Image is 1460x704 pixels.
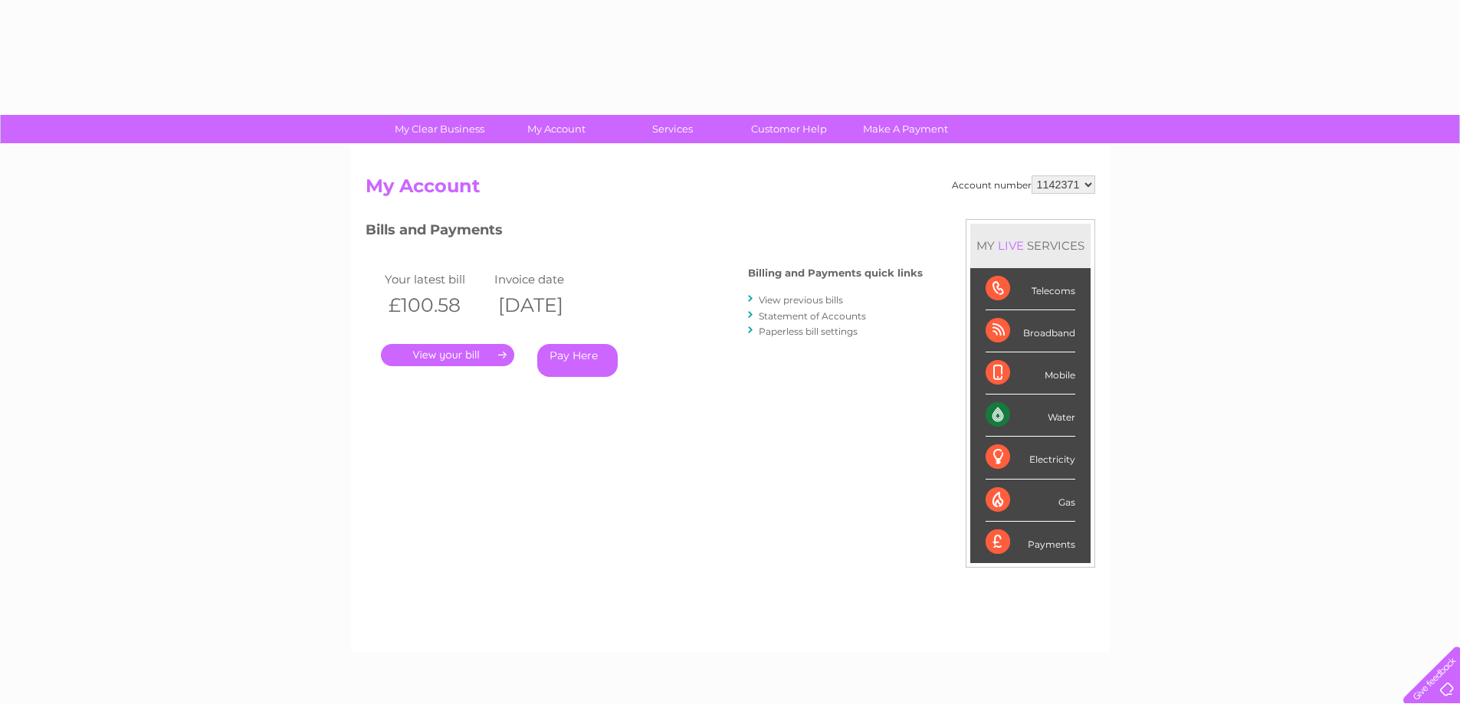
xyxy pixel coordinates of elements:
a: Pay Here [537,344,618,377]
a: Services [609,115,736,143]
div: Payments [986,522,1075,563]
td: Invoice date [490,269,601,290]
a: Make A Payment [842,115,969,143]
h2: My Account [366,175,1095,205]
th: [DATE] [490,290,601,321]
td: Your latest bill [381,269,491,290]
a: Paperless bill settings [759,326,858,337]
div: Electricity [986,437,1075,479]
div: Water [986,395,1075,437]
th: £100.58 [381,290,491,321]
a: . [381,344,514,366]
div: MY SERVICES [970,224,1091,267]
a: Customer Help [726,115,852,143]
div: Mobile [986,352,1075,395]
a: My Account [493,115,619,143]
a: My Clear Business [376,115,503,143]
div: Broadband [986,310,1075,352]
div: Telecoms [986,268,1075,310]
a: View previous bills [759,294,843,306]
a: Statement of Accounts [759,310,866,322]
div: Account number [952,175,1095,194]
h3: Bills and Payments [366,219,923,246]
div: LIVE [995,238,1027,253]
h4: Billing and Payments quick links [748,267,923,279]
div: Gas [986,480,1075,522]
